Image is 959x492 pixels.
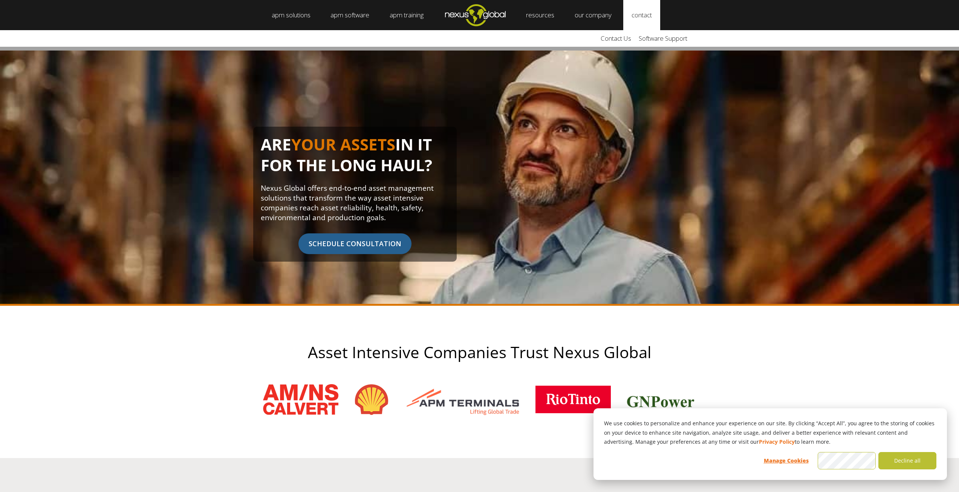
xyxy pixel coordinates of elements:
a: Software Support [635,30,691,47]
p: Nexus Global offers end-to-end asset management solutions that transform the way asset intensive ... [261,183,449,222]
h2: Asset Intensive Companies Trust Nexus Global [235,343,725,361]
a: Privacy Policy [759,437,795,447]
button: Manage Cookies [757,452,815,469]
button: Decline all [878,452,936,469]
img: shell-logo [353,383,390,417]
button: Accept all [818,452,876,469]
span: SCHEDULE CONSULTATION [298,233,411,254]
img: client_logos_gnpower [626,383,696,417]
img: amns_logo [263,384,338,415]
div: Cookie banner [593,408,947,480]
p: We use cookies to personalize and enhance your experience on our site. By clicking “Accept All”, ... [604,419,936,447]
span: YOUR ASSETS [291,133,395,155]
img: apm-terminals-logo [405,383,521,417]
img: rio_tinto [535,386,611,413]
a: Contact Us [597,30,635,47]
h1: ARE IN IT FOR THE LONG HAUL? [261,134,449,183]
